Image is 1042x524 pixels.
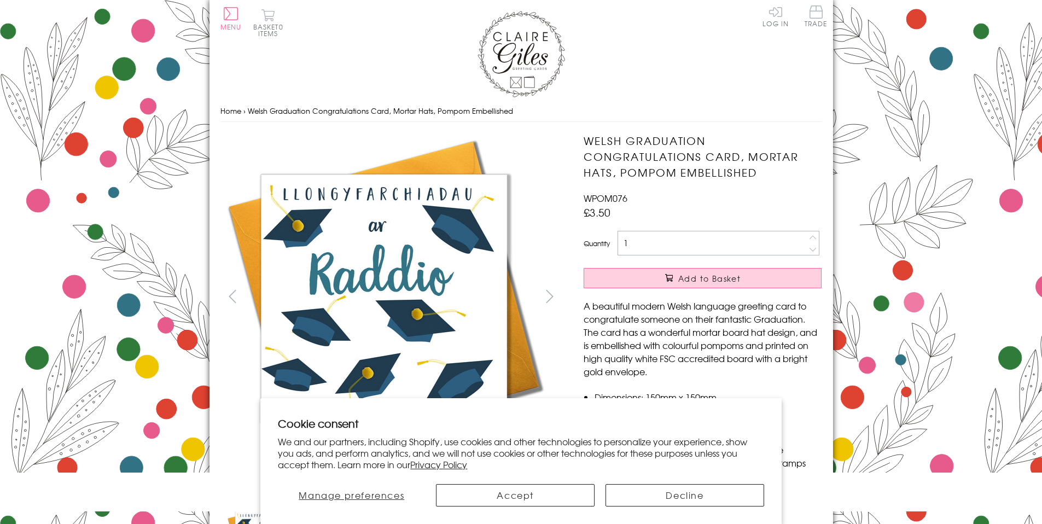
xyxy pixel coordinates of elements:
[584,238,610,248] label: Quantity
[220,22,242,32] span: Menu
[595,391,822,404] li: Dimensions: 150mm x 150mm
[584,191,627,205] span: WPOM076
[253,9,283,37] button: Basket0 items
[220,106,241,116] a: Home
[562,133,890,421] img: Welsh Graduation Congratulations Card, Mortar Hats, Pompom Embellished
[478,11,565,97] img: Claire Giles Greetings Cards
[537,284,562,308] button: next
[584,205,610,220] span: £3.50
[436,484,595,506] button: Accept
[278,436,764,470] p: We and our partners, including Shopify, use cookies and other technologies to personalize your ex...
[805,5,828,29] a: Trade
[410,458,467,471] a: Privacy Policy
[220,7,242,30] button: Menu
[258,22,283,38] span: 0 items
[220,100,822,123] nav: breadcrumbs
[220,284,245,308] button: prev
[606,484,764,506] button: Decline
[584,268,822,288] button: Add to Basket
[243,106,246,116] span: ›
[248,106,513,116] span: Welsh Graduation Congratulations Card, Mortar Hats, Pompom Embellished
[299,488,404,502] span: Manage preferences
[584,133,822,180] h1: Welsh Graduation Congratulations Card, Mortar Hats, Pompom Embellished
[678,273,741,284] span: Add to Basket
[584,299,822,378] p: A beautiful modern Welsh language greeting card to congratulate someone on their fantastic Gradua...
[762,5,789,27] a: Log In
[278,416,764,431] h2: Cookie consent
[220,133,548,461] img: Welsh Graduation Congratulations Card, Mortar Hats, Pompom Embellished
[278,484,425,506] button: Manage preferences
[805,5,828,27] span: Trade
